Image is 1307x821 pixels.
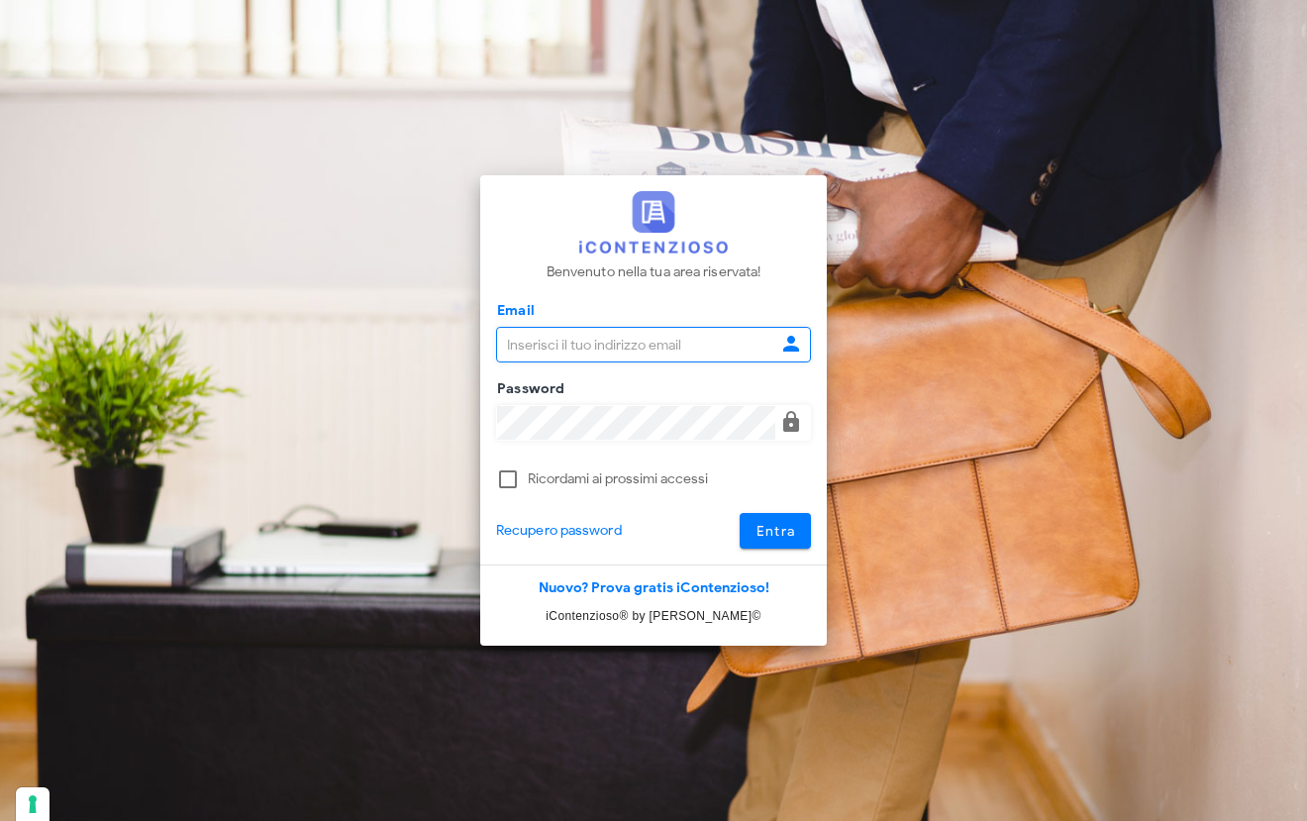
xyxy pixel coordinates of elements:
[496,520,622,542] a: Recupero password
[480,606,827,626] p: iContenzioso® by [PERSON_NAME]©
[740,513,812,549] button: Entra
[755,523,796,540] span: Entra
[16,787,50,821] button: Le tue preferenze relative al consenso per le tecnologie di tracciamento
[497,328,775,361] input: Inserisci il tuo indirizzo email
[547,261,761,283] p: Benvenuto nella tua area riservata!
[491,301,535,321] label: Email
[491,379,565,399] label: Password
[528,469,811,489] label: Ricordami ai prossimi accessi
[539,579,769,596] a: Nuovo? Prova gratis iContenzioso!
